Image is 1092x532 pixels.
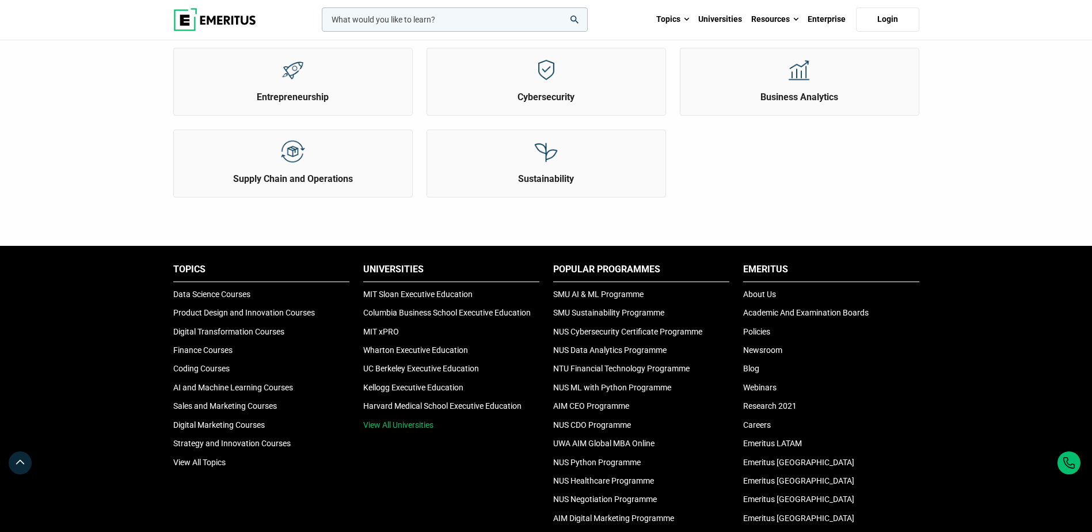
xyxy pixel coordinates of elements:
[553,476,654,485] a: NUS Healthcare Programme
[553,383,671,392] a: NUS ML with Python Programme
[363,345,468,355] a: Wharton Executive Education
[683,91,916,104] h2: Business Analytics
[363,420,433,430] a: View All Universities
[173,458,226,467] a: View All Topics
[553,458,641,467] a: NUS Python Programme
[173,290,250,299] a: Data Science Courses
[173,383,293,392] a: AI and Machine Learning Courses
[174,130,412,185] a: Explore Topics Supply Chain and Operations
[322,7,588,32] input: woocommerce-product-search-field-0
[430,91,663,104] h2: Cybersecurity
[743,514,854,523] a: Emeritus [GEOGRAPHIC_DATA]
[680,48,919,104] a: Explore Topics Business Analytics
[173,439,291,448] a: Strategy and Innovation Courses
[786,57,812,83] img: Explore Topics
[430,173,663,185] h2: Sustainability
[553,495,657,504] a: NUS Negotiation Programme
[363,327,399,336] a: MIT xPRO
[173,364,230,373] a: Coding Courses
[743,458,854,467] a: Emeritus [GEOGRAPHIC_DATA]
[427,48,665,104] a: Explore Topics Cybersecurity
[280,139,306,165] img: Explore Topics
[533,57,559,83] img: Explore Topics
[173,420,265,430] a: Digital Marketing Courses
[743,308,869,317] a: Academic And Examination Boards
[553,439,655,448] a: UWA AIM Global MBA Online
[280,57,306,83] img: Explore Topics
[533,139,559,165] img: Explore Topics
[363,364,479,373] a: UC Berkeley Executive Education
[173,308,315,317] a: Product Design and Innovation Courses
[363,383,463,392] a: Kellogg Executive Education
[743,290,776,299] a: About Us
[553,327,702,336] a: NUS Cybersecurity Certificate Programme
[553,290,644,299] a: SMU AI & ML Programme
[743,383,777,392] a: Webinars
[553,514,674,523] a: AIM Digital Marketing Programme
[177,91,409,104] h2: Entrepreneurship
[363,308,531,317] a: Columbia Business School Executive Education
[743,327,770,336] a: Policies
[177,173,409,185] h2: Supply Chain and Operations
[743,345,782,355] a: Newsroom
[173,401,277,411] a: Sales and Marketing Courses
[173,327,284,336] a: Digital Transformation Courses
[173,345,233,355] a: Finance Courses
[553,401,629,411] a: AIM CEO Programme
[363,401,522,411] a: Harvard Medical School Executive Education
[743,420,771,430] a: Careers
[743,439,802,448] a: Emeritus LATAM
[553,364,690,373] a: NTU Financial Technology Programme
[427,130,665,185] a: Explore Topics Sustainability
[743,364,759,373] a: Blog
[174,48,412,104] a: Explore Topics Entrepreneurship
[363,290,473,299] a: MIT Sloan Executive Education
[743,401,797,411] a: Research 2021
[743,476,854,485] a: Emeritus [GEOGRAPHIC_DATA]
[743,495,854,504] a: Emeritus [GEOGRAPHIC_DATA]
[553,308,664,317] a: SMU Sustainability Programme
[553,345,667,355] a: NUS Data Analytics Programme
[856,7,919,32] a: Login
[553,420,631,430] a: NUS CDO Programme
